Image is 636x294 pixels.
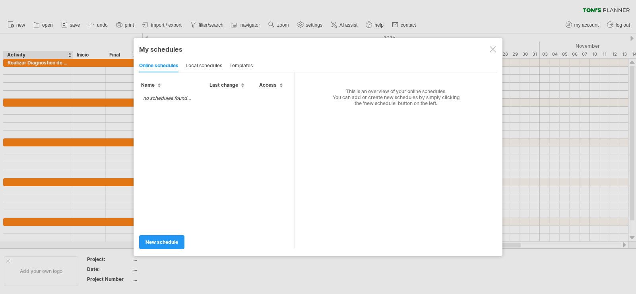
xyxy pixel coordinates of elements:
[139,235,184,249] a: new schedule
[139,91,195,105] td: no schedules found...
[145,239,178,245] span: new schedule
[229,60,253,72] div: templates
[209,82,244,88] span: Last change
[295,72,492,106] div: This is an overview of your online schedules. You can add or create new schedules by simply click...
[186,60,222,72] div: local schedules
[141,82,161,88] span: Name
[139,45,497,53] div: My schedules
[259,82,283,88] span: Access
[139,60,178,72] div: online schedules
